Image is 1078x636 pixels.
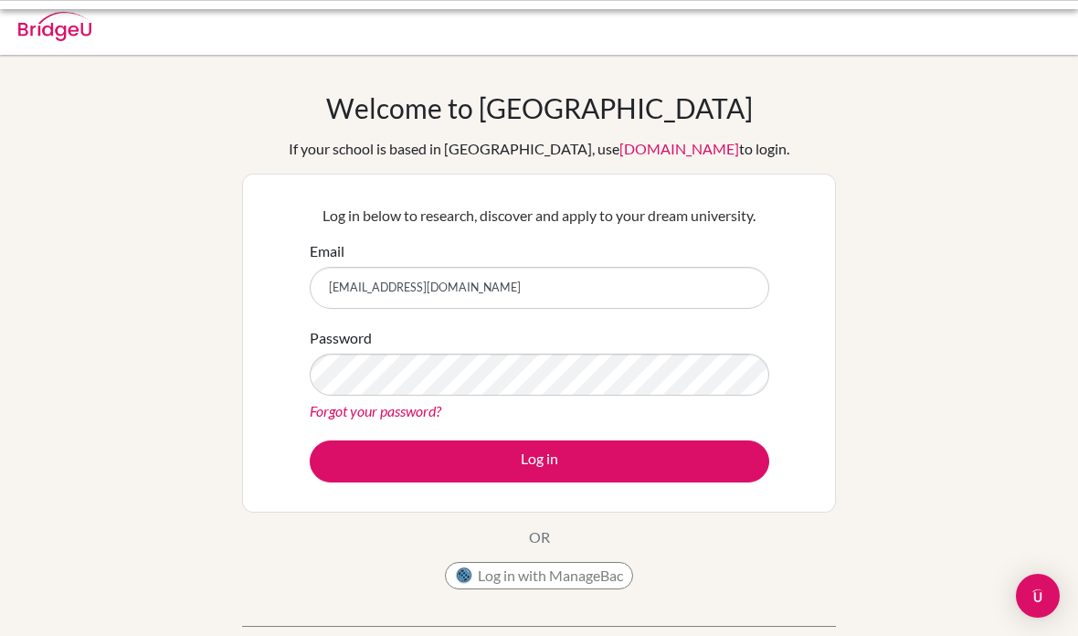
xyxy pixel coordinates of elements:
[326,91,753,124] h1: Welcome to [GEOGRAPHIC_DATA]
[310,240,344,262] label: Email
[529,526,550,548] p: OR
[445,562,633,589] button: Log in with ManageBac
[619,140,739,157] a: [DOMAIN_NAME]
[18,12,91,41] img: Bridge-U
[1016,574,1060,618] div: Open Intercom Messenger
[310,402,441,419] a: Forgot your password?
[289,138,789,160] div: If your school is based in [GEOGRAPHIC_DATA], use to login.
[310,205,769,227] p: Log in below to research, discover and apply to your dream university.
[310,327,372,349] label: Password
[310,440,769,482] button: Log in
